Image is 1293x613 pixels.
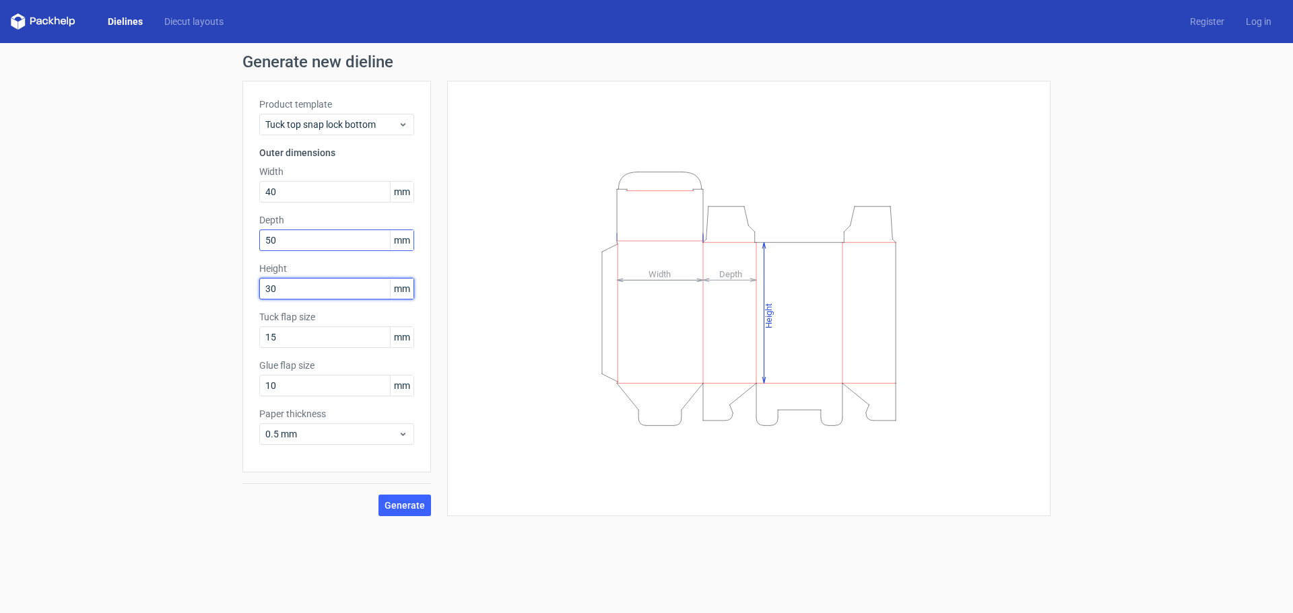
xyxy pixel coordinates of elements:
label: Depth [259,213,414,227]
label: Height [259,262,414,275]
span: mm [390,327,413,347]
span: Generate [385,501,425,510]
tspan: Height [764,303,774,328]
button: Generate [378,495,431,516]
tspan: Width [649,268,671,279]
label: Paper thickness [259,407,414,421]
label: Width [259,165,414,178]
label: Product template [259,98,414,111]
span: mm [390,182,413,202]
label: Tuck flap size [259,310,414,324]
a: Register [1179,15,1235,28]
a: Diecut layouts [154,15,234,28]
span: mm [390,230,413,250]
span: 0.5 mm [265,427,398,441]
h1: Generate new dieline [242,54,1051,70]
span: Tuck top snap lock bottom [265,118,398,131]
span: mm [390,375,413,396]
span: mm [390,279,413,299]
tspan: Depth [719,268,742,279]
a: Dielines [97,15,154,28]
a: Log in [1235,15,1282,28]
h3: Outer dimensions [259,146,414,159]
label: Glue flap size [259,359,414,372]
